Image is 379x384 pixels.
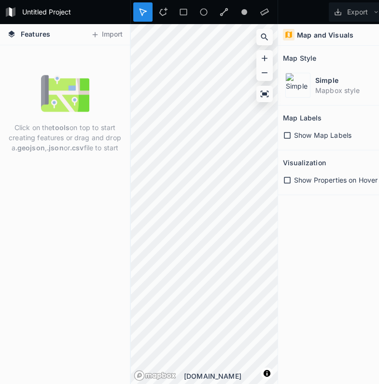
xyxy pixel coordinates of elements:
[184,371,278,381] div: [DOMAIN_NAME]
[86,27,127,42] button: Import
[21,29,50,39] span: Features
[70,144,84,152] strong: .csv
[297,30,353,40] h4: Map and Visuals
[7,122,123,153] p: Click on the on top to start creating features or drag and drop a , or file to start
[283,110,322,125] h2: Map Labels
[283,155,326,170] h2: Visualization
[283,51,316,66] h2: Map Style
[41,69,89,118] img: empty
[15,144,45,152] strong: .geojson
[264,368,270,379] span: Toggle attribution
[134,370,176,381] a: Mapbox logo
[47,144,64,152] strong: .json
[294,130,351,140] span: Show Map Labels
[52,123,70,132] strong: tools
[294,175,378,185] span: Show Properties on Hover
[285,73,310,98] img: Simple
[261,368,273,379] button: Toggle attribution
